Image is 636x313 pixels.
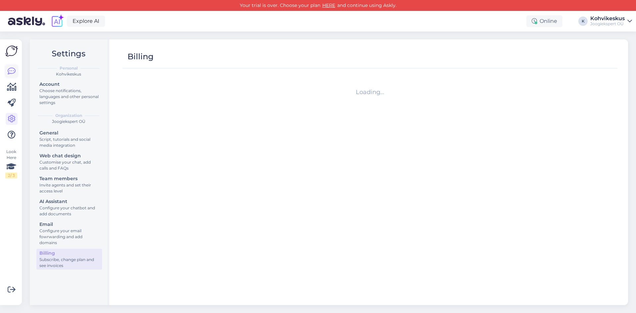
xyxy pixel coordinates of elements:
[39,136,99,148] div: Script, tutorials and social media integration
[39,182,99,194] div: Invite agents and set their access level
[39,250,99,257] div: Billing
[5,45,18,57] img: Askly Logo
[36,220,102,247] a: EmailConfigure your email fowrwarding and add domains
[320,2,337,8] a: HERE
[39,228,99,246] div: Configure your email fowrwarding and add domains
[5,173,17,179] div: 2 / 3
[590,21,625,26] div: Joogiekspert OÜ
[39,88,99,106] div: Choose notifications, languages and other personal settings
[50,14,64,28] img: explore-ai
[526,15,562,27] div: Online
[578,17,588,26] div: K
[39,198,99,205] div: AI Assistant
[590,16,625,21] div: Kohvikeskus
[67,16,105,27] a: Explore AI
[36,249,102,270] a: BillingSubscribe, change plan and see invoices
[36,151,102,172] a: Web chat designCustomise your chat, add calls and FAQs
[35,71,102,77] div: Kohvikeskus
[55,113,82,119] b: Organization
[125,88,615,97] div: Loading...
[36,174,102,195] a: Team membersInvite agents and set their access level
[39,130,99,136] div: General
[39,175,99,182] div: Team members
[39,81,99,88] div: Account
[39,257,99,269] div: Subscribe, change plan and see invoices
[60,65,78,71] b: Personal
[39,159,99,171] div: Customise your chat, add calls and FAQs
[36,197,102,218] a: AI AssistantConfigure your chatbot and add documents
[36,80,102,107] a: AccountChoose notifications, languages and other personal settings
[39,152,99,159] div: Web chat design
[39,205,99,217] div: Configure your chatbot and add documents
[36,129,102,149] a: GeneralScript, tutorials and social media integration
[590,16,632,26] a: KohvikeskusJoogiekspert OÜ
[35,47,102,60] h2: Settings
[128,50,154,63] div: Billing
[39,221,99,228] div: Email
[35,119,102,125] div: Joogiekspert OÜ
[5,149,17,179] div: Look Here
